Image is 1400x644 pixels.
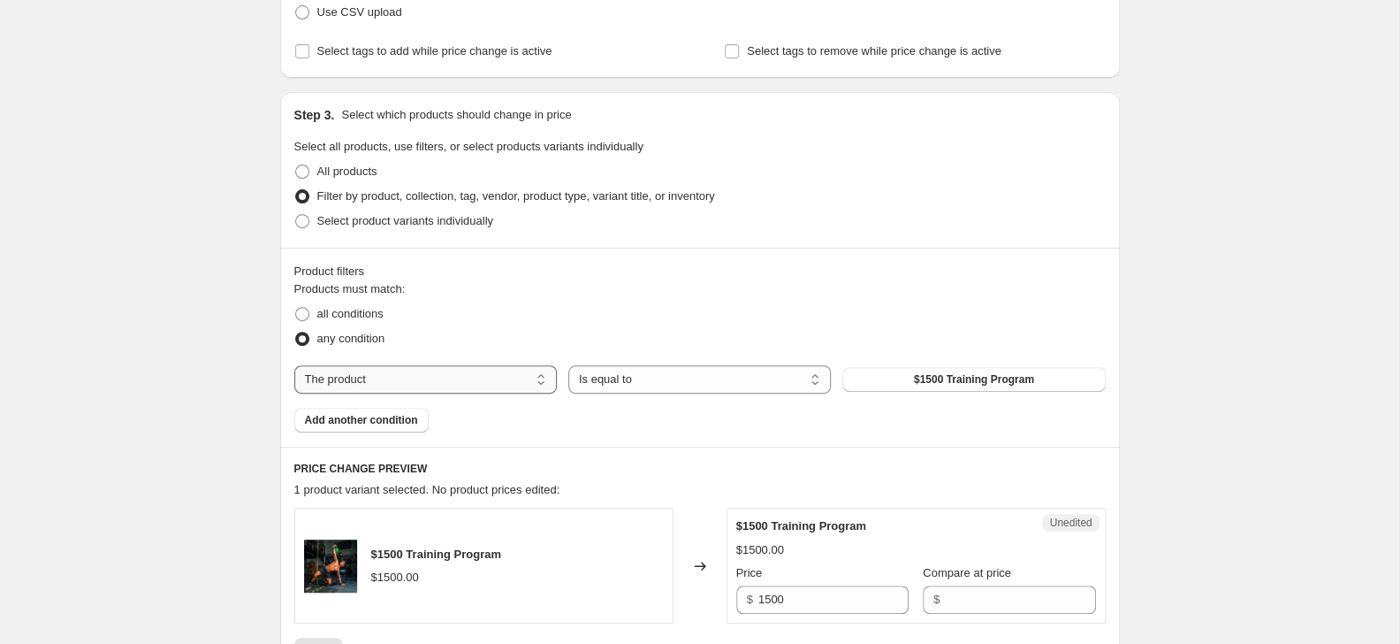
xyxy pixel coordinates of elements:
[317,307,384,320] span: all conditions
[304,540,357,593] img: 1500-Training-Program-FREE-56432852_80x.jpg
[736,541,784,559] div: $1500.00
[317,189,715,203] span: Filter by product, collection, tag, vendor, product type, variant title, or inventory
[317,165,377,178] span: All products
[317,44,552,57] span: Select tags to add while price change is active
[317,332,385,345] span: any condition
[842,367,1105,392] button: $1500 Training Program
[294,483,560,496] span: 1 product variant selected. No product prices edited:
[933,593,940,606] span: $
[747,593,753,606] span: $
[317,5,402,19] span: Use CSV upload
[294,408,429,433] button: Add another condition
[923,566,1011,579] span: Compare at price
[341,106,571,124] p: Select which products should change in price
[294,140,643,153] span: Select all products, use filters, or select products variants individually
[317,214,493,227] span: Select product variants individually
[294,106,335,124] h2: Step 3.
[305,413,418,427] span: Add another condition
[371,548,501,561] span: $1500 Training Program
[294,282,406,295] span: Products must match:
[294,263,1106,280] div: Product filters
[1049,516,1092,530] span: Unedited
[371,569,419,586] div: $1500.00
[736,519,866,533] span: $1500 Training Program
[747,44,1001,57] span: Select tags to remove while price change is active
[914,372,1034,387] span: $1500 Training Program
[294,462,1106,476] h6: PRICE CHANGE PREVIEW
[736,566,763,579] span: Price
